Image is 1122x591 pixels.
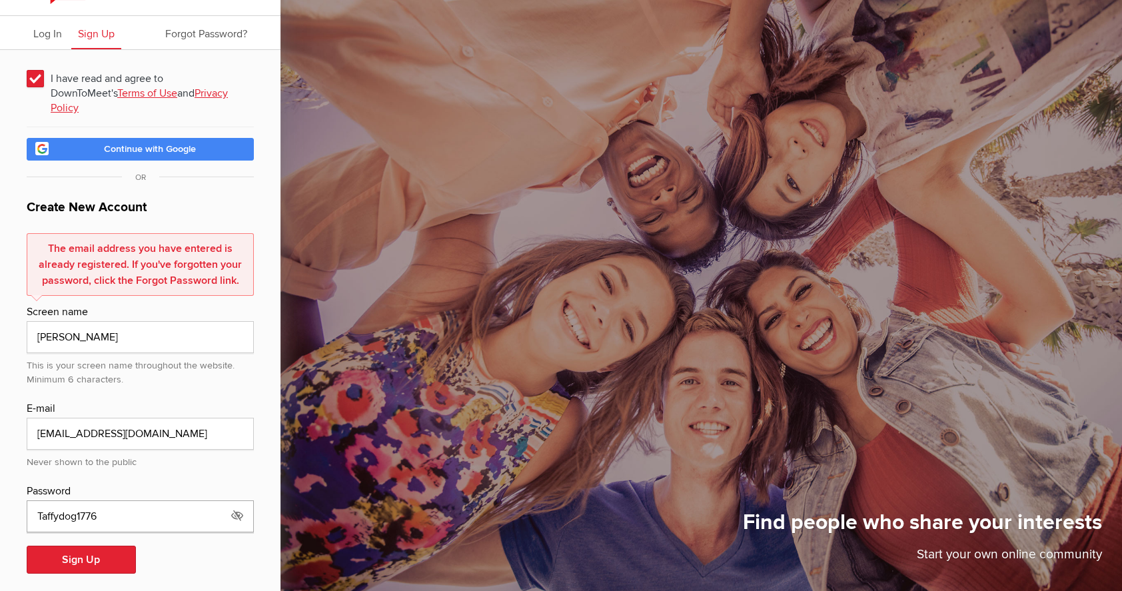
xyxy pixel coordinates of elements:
a: Forgot Password? [159,16,254,49]
span: Log In [33,27,62,41]
a: Continue with Google [27,138,254,161]
div: Never shown to the public [27,450,254,470]
h1: Create New Account [27,198,254,225]
p: Start your own online community [743,545,1102,571]
input: Minimum 6 characters [27,500,254,532]
input: email@address.com [27,418,254,450]
a: Terms of Use [117,87,177,100]
span: Forgot Password? [165,27,247,41]
a: Log In [27,16,69,49]
div: E-mail [27,400,254,418]
h1: Find people who share your interests [743,509,1102,545]
span: Continue with Google [104,143,196,155]
span: OR [122,173,159,183]
a: Sign Up [71,16,121,49]
div: The email address you have entered is already registered. If you've forgotten your password, clic... [27,233,254,296]
input: e.g. John Smith or John S. [27,321,254,353]
div: Screen name [27,304,254,321]
span: Sign Up [78,27,115,41]
span: I have read and agree to DownToMeet's and [27,66,254,90]
div: Password [27,483,254,500]
div: This is your screen name throughout the website. Minimum 6 characters. [27,353,254,387]
button: Sign Up [27,546,136,574]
